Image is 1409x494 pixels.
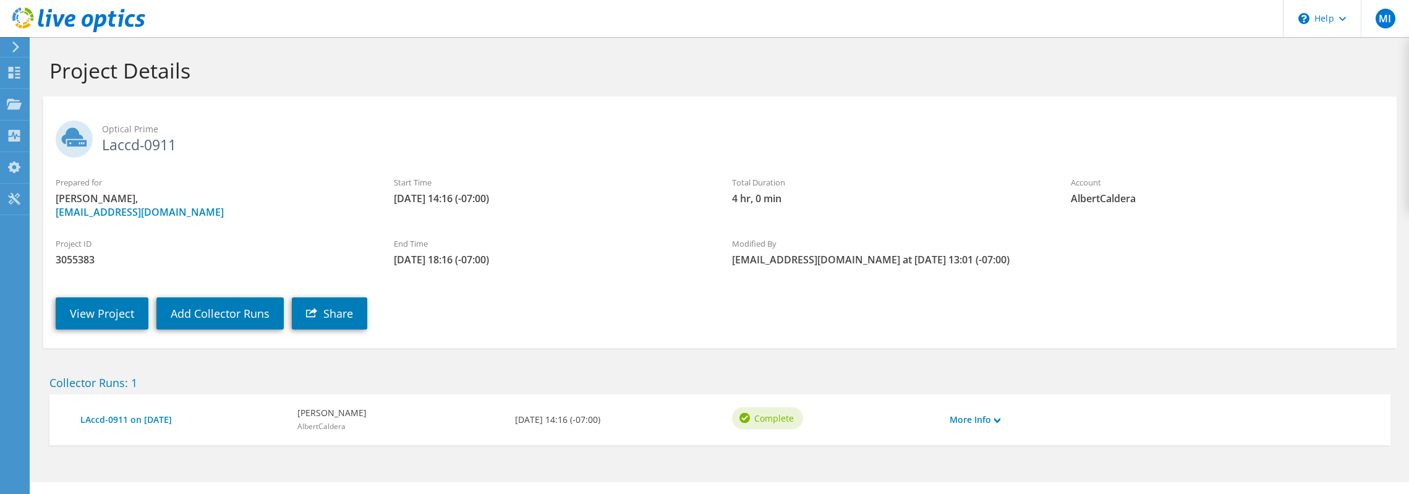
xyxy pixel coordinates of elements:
a: More Info [950,413,1000,427]
label: Project ID [56,237,369,250]
label: Modified By [732,237,1045,250]
span: Complete [754,411,794,425]
span: 3055383 [56,253,369,266]
b: [DATE] 14:16 (-07:00) [515,413,600,427]
label: Account [1071,176,1384,189]
label: Total Duration [732,176,1045,189]
span: Optical Prime [102,122,1384,136]
a: Share [292,297,367,330]
span: [DATE] 18:16 (-07:00) [394,253,707,266]
label: End Time [394,237,707,250]
span: [PERSON_NAME], [56,192,369,219]
span: MI [1376,9,1395,28]
a: [EMAIL_ADDRESS][DOMAIN_NAME] [56,205,224,219]
b: [PERSON_NAME] [297,406,367,420]
h2: Laccd-0911 [56,121,1384,151]
label: Start Time [394,176,707,189]
a: LAccd-0911 on [DATE] [80,413,285,427]
span: [EMAIL_ADDRESS][DOMAIN_NAME] at [DATE] 13:01 (-07:00) [732,253,1045,266]
label: Prepared for [56,176,369,189]
a: Add Collector Runs [156,297,284,330]
a: View Project [56,297,148,330]
h2: Collector Runs: 1 [49,376,1390,390]
span: [DATE] 14:16 (-07:00) [394,192,707,205]
span: 4 hr, 0 min [732,192,1045,205]
h1: Project Details [49,57,1384,83]
svg: \n [1298,13,1309,24]
span: AlbertCaldera [1071,192,1384,205]
span: AlbertCaldera [297,421,346,432]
